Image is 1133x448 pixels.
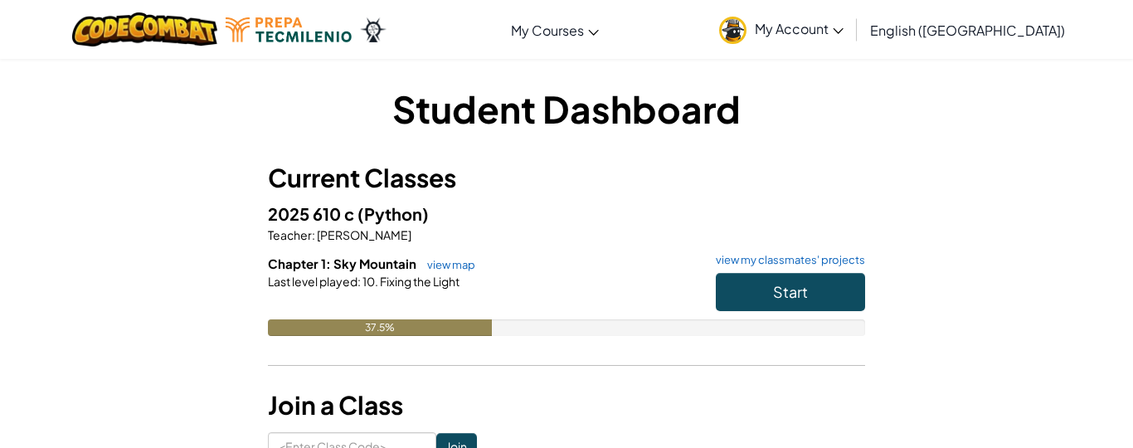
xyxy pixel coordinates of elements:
[773,282,808,301] span: Start
[268,387,865,424] h3: Join a Class
[268,319,492,336] div: 37.5%
[312,227,315,242] span: :
[711,3,852,56] a: My Account
[708,255,865,265] a: view my classmates' projects
[870,22,1065,39] span: English ([GEOGRAPHIC_DATA])
[268,274,357,289] span: Last level played
[357,203,429,224] span: (Python)
[357,274,361,289] span: :
[268,203,357,224] span: 2025 610 c
[268,256,419,271] span: Chapter 1: Sky Mountain
[268,83,865,134] h1: Student Dashboard
[315,227,411,242] span: [PERSON_NAME]
[862,7,1073,52] a: English ([GEOGRAPHIC_DATA])
[419,258,475,271] a: view map
[72,12,217,46] img: CodeCombat logo
[361,274,378,289] span: 10.
[716,273,865,311] button: Start
[268,159,865,197] h3: Current Classes
[719,17,746,44] img: avatar
[268,227,312,242] span: Teacher
[360,17,387,42] img: Ozaria
[755,20,844,37] span: My Account
[378,274,460,289] span: Fixing the Light
[511,22,584,39] span: My Courses
[503,7,607,52] a: My Courses
[226,17,352,42] img: Tecmilenio logo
